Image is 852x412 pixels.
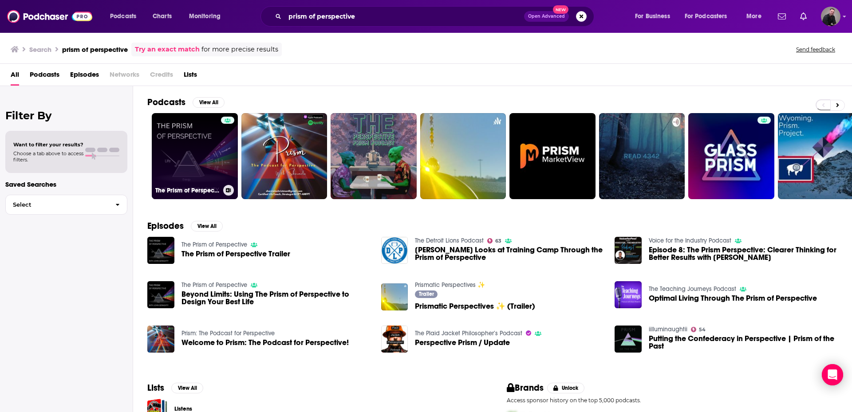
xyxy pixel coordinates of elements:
a: Try an exact match [135,44,200,55]
a: The Detroit Lions Podcast [415,237,484,244]
a: Episodes [70,67,99,86]
a: The Teaching Journeys Podcast [649,285,736,293]
a: Voice for the Industry Podcast [649,237,731,244]
a: Beyond Limits: Using The Prism of Perspective to Design Your Best Life [181,290,371,306]
button: Send feedback [793,46,838,53]
a: Show notifications dropdown [797,9,810,24]
span: Charts [153,10,172,23]
span: for more precise results [201,44,278,55]
a: Jeff Risdon Looks at Training Camp Through the Prism of Perspective [415,246,604,261]
span: More [746,10,761,23]
a: Charts [147,9,177,24]
span: Welcome to Prism: The Podcast for Perspective! [181,339,349,346]
a: All [11,67,19,86]
span: Open Advanced [528,14,565,19]
img: Beyond Limits: Using The Prism of Perspective to Design Your Best Life [147,281,174,308]
span: Monitoring [189,10,221,23]
span: New [553,5,569,14]
button: open menu [629,9,681,24]
span: Networks [110,67,139,86]
span: 63 [495,239,501,243]
span: For Business [635,10,670,23]
h3: Search [29,45,51,54]
button: Unlock [547,383,585,393]
img: Prismatic Perspectives ✨️ (Trailer) [381,283,408,310]
button: open menu [183,9,232,24]
a: Perspective Prism / Update [415,339,510,346]
p: Saved Searches [5,180,127,188]
img: User Profile [821,7,840,26]
a: iilluminaughtii [649,326,687,333]
a: Podcasts [30,67,59,86]
p: Access sponsor history on the top 5,000 podcasts. [507,397,838,404]
h2: Episodes [147,220,184,232]
h2: Filter By [5,109,127,122]
button: open menu [679,9,740,24]
a: Prism: The Podcast for Perspective [181,330,275,337]
h2: Brands [507,382,544,393]
h3: prism of perspective [62,45,128,54]
span: [PERSON_NAME] Looks at Training Camp Through the Prism of Perspective [415,246,604,261]
div: Open Intercom Messenger [822,364,843,385]
img: Welcome to Prism: The Podcast for Perspective! [147,326,174,353]
span: 54 [699,328,706,332]
img: Jeff Risdon Looks at Training Camp Through the Prism of Perspective [381,237,408,264]
a: The Prism of Perspective Trailer [181,250,290,258]
span: For Podcasters [685,10,727,23]
h3: The Prism of Perspective [155,187,220,194]
a: The Prism of Perspective [181,281,247,289]
a: The Plaid Jacket Philosopher’s Podcast [415,330,522,337]
a: Putting the Confederacy in Perspective | Prism of the Past [649,335,838,350]
img: Optimal Living Through The Prism of Perspective [615,281,642,308]
a: Optimal Living Through The Prism of Perspective [649,294,817,302]
button: Open AdvancedNew [524,11,569,22]
a: 54 [691,327,706,332]
a: PodcastsView All [147,97,225,108]
h2: Lists [147,382,164,393]
span: Trailer [419,291,434,297]
a: Lists [184,67,197,86]
img: Episode 8: The Prism Perspective: Clearer Thinking for Better Results with Evan Unick [615,237,642,264]
img: Podchaser - Follow, Share and Rate Podcasts [7,8,92,25]
img: The Prism of Perspective Trailer [147,237,174,264]
span: Episode 8: The Prism Perspective: Clearer Thinking for Better Results with [PERSON_NAME] [649,246,838,261]
button: View All [193,97,225,108]
a: The Prism of Perspective [181,241,247,248]
button: View All [191,221,223,232]
a: The Prism of Perspective [152,113,238,199]
button: View All [171,383,203,393]
a: EpisodesView All [147,220,223,232]
a: 63 [487,238,501,243]
span: Logged in as apdrasen [821,7,840,26]
a: ListsView All [147,382,203,393]
button: Select [5,195,127,215]
span: Credits [150,67,173,86]
span: Want to filter your results? [13,141,83,148]
img: Putting the Confederacy in Perspective | Prism of the Past [615,326,642,353]
input: Search podcasts, credits, & more... [285,9,524,24]
button: open menu [104,9,148,24]
img: Perspective Prism / Update [381,326,408,353]
a: Prismatic Perspectives ✨️ [415,281,485,289]
span: Choose a tab above to access filters. [13,150,83,163]
span: Select [6,202,108,208]
h2: Podcasts [147,97,185,108]
a: Prismatic Perspectives ✨️ (Trailer) [415,302,535,310]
